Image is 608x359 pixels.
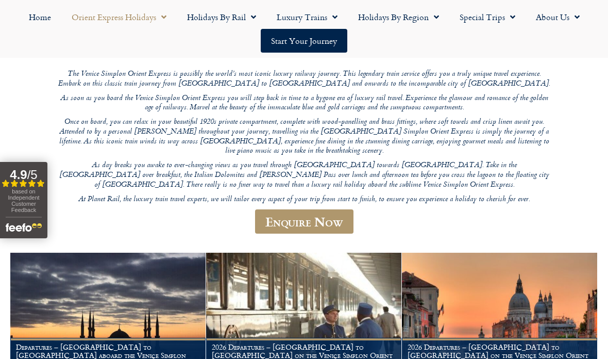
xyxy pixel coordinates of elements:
p: The Venice Simplon Orient Express is possibly the world’s most iconic luxury railway journey. Thi... [57,70,551,89]
p: Once on board, you can relax in your beautiful 1920s private compartment, complete with wood-pane... [57,118,551,156]
a: Holidays by Region [348,5,449,29]
a: About Us [526,5,590,29]
nav: Menu [5,5,603,53]
p: As day breaks you awake to ever-changing views as you travel through [GEOGRAPHIC_DATA] towards [G... [57,161,551,190]
p: At Planet Rail, the luxury train travel experts, we will tailor every aspect of your trip from st... [57,195,551,205]
a: Luxury Trains [266,5,348,29]
a: Orient Express Holidays [61,5,177,29]
p: As soon as you board the Venice Simplon Orient Express you will step back in time to a bygone era... [57,94,551,113]
a: Holidays by Rail [177,5,266,29]
h1: Venice Simplon Orient Express Holidays [57,36,551,60]
a: Home [19,5,61,29]
a: Enquire Now [255,209,353,234]
a: Special Trips [449,5,526,29]
a: Start your Journey [261,29,347,53]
